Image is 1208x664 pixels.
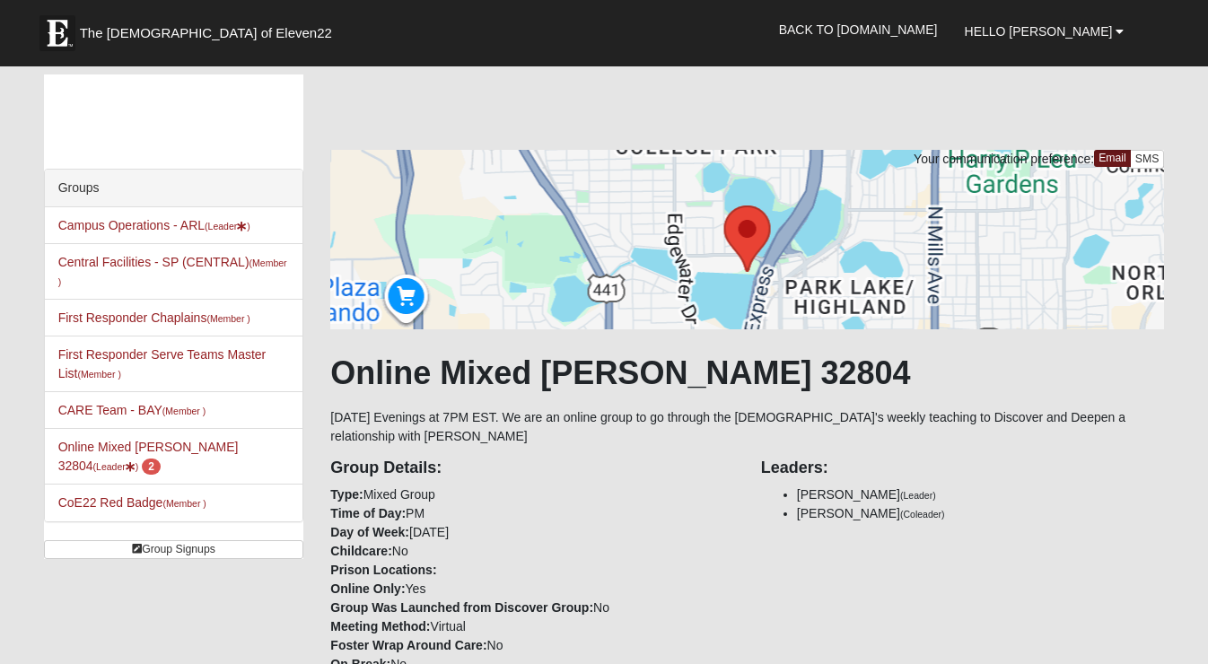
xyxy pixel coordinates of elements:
[58,495,206,510] a: CoE22 Red Badge(Member )
[39,15,75,51] img: Eleven22 logo
[900,490,936,501] small: (Leader)
[330,600,593,615] strong: Group Was Launched from Discover Group:
[951,9,1138,54] a: Hello [PERSON_NAME]
[330,581,405,596] strong: Online Only:
[206,313,249,324] small: (Member )
[58,258,287,287] small: (Member )
[93,461,139,472] small: (Leader )
[77,369,120,380] small: (Member )
[330,619,430,633] strong: Meeting Method:
[330,354,1164,392] h1: Online Mixed [PERSON_NAME] 32804
[205,221,250,232] small: (Leader )
[1094,150,1131,167] a: Email
[142,459,161,475] span: number of pending members
[1130,150,1165,169] a: SMS
[330,525,409,539] strong: Day of Week:
[797,485,1165,504] li: [PERSON_NAME]
[330,487,363,502] strong: Type:
[330,544,391,558] strong: Childcare:
[58,218,250,232] a: Campus Operations - ARL(Leader)
[330,459,734,478] h4: Group Details:
[330,506,406,520] strong: Time of Day:
[797,504,1165,523] li: [PERSON_NAME]
[914,152,1094,166] span: Your communication preference:
[58,440,239,473] a: Online Mixed [PERSON_NAME] 32804(Leader) 2
[900,509,945,520] small: (Coleader)
[761,459,1165,478] h4: Leaders:
[31,6,390,51] a: The [DEMOGRAPHIC_DATA] of Eleven22
[58,310,250,325] a: First Responder Chaplains(Member )
[766,7,951,52] a: Back to [DOMAIN_NAME]
[965,24,1113,39] span: Hello [PERSON_NAME]
[162,406,206,416] small: (Member )
[45,170,303,207] div: Groups
[44,540,304,559] a: Group Signups
[58,403,206,417] a: CARE Team - BAY(Member )
[58,347,267,380] a: First Responder Serve Teams Master List(Member )
[330,563,436,577] strong: Prison Locations:
[162,498,206,509] small: (Member )
[58,255,287,288] a: Central Facilities - SP (CENTRAL)(Member )
[80,24,332,42] span: The [DEMOGRAPHIC_DATA] of Eleven22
